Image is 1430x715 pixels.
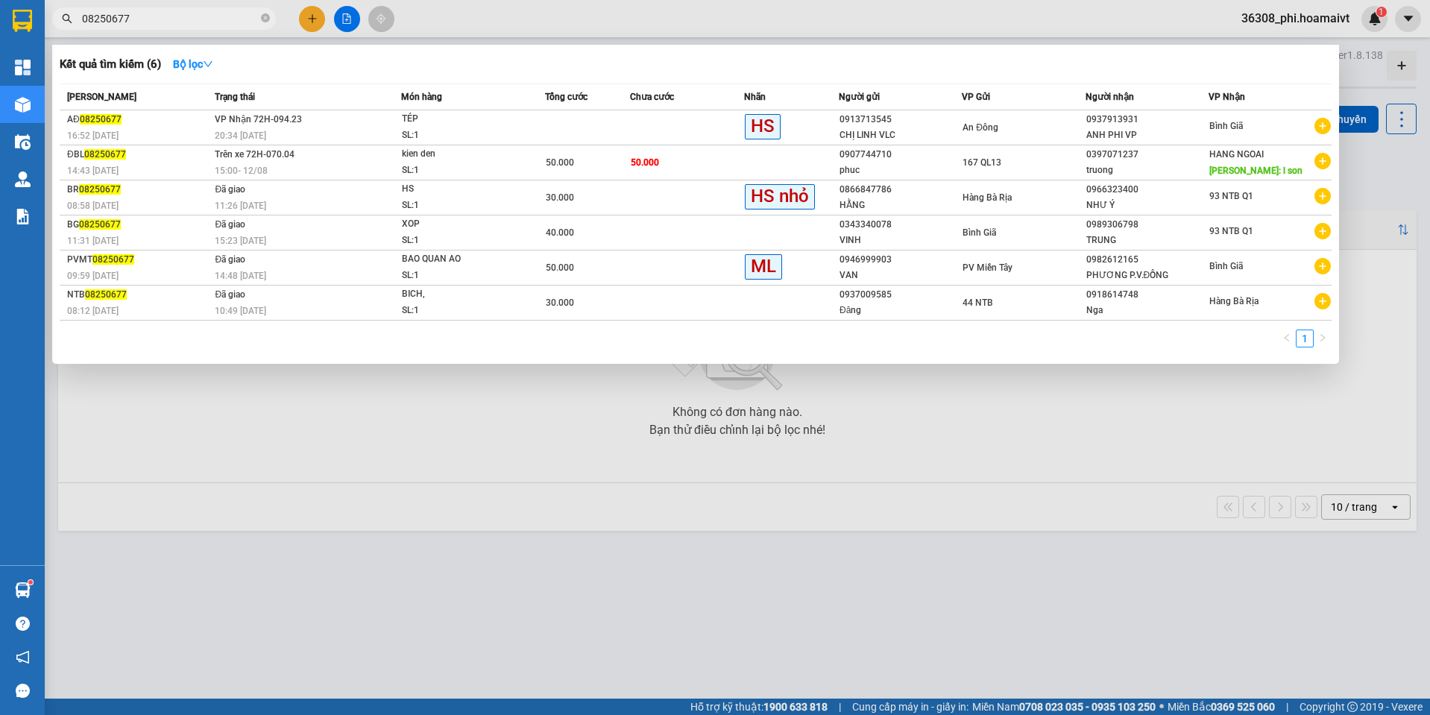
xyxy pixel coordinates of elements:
[840,217,961,233] div: 0343340078
[1296,330,1314,347] li: 1
[1282,333,1291,342] span: left
[62,13,72,24] span: search
[16,684,30,698] span: message
[1314,293,1331,309] span: plus-circle
[840,147,961,163] div: 0907744710
[84,149,126,160] span: 08250677
[60,57,161,72] h3: Kết quả tìm kiếm ( 6 )
[840,268,961,283] div: VAN
[79,184,121,195] span: 08250677
[839,92,880,102] span: Người gửi
[67,287,210,303] div: NTB
[1086,268,1208,283] div: PHƯƠNG P.V.ĐỒNG
[1314,188,1331,204] span: plus-circle
[215,289,245,300] span: Đã giao
[15,582,31,598] img: warehouse-icon
[1209,121,1243,131] span: Bình Giã
[840,287,961,303] div: 0937009585
[744,92,766,102] span: Nhãn
[963,192,1012,203] span: Hàng Bà Rịa
[402,268,514,284] div: SL: 1
[67,252,210,268] div: PVMT
[1209,166,1303,176] span: [PERSON_NAME]: l son
[546,262,574,273] span: 50.000
[215,201,266,211] span: 11:26 [DATE]
[203,59,213,69] span: down
[79,219,121,230] span: 08250677
[402,163,514,179] div: SL: 1
[1209,92,1245,102] span: VP Nhận
[745,184,815,209] span: HS nhỏ
[1086,233,1208,248] div: TRUNG
[402,251,514,268] div: BAO QUAN AO
[1209,149,1264,160] span: HANG NGOAI
[85,289,127,300] span: 08250677
[1086,287,1208,303] div: 0918614748
[28,580,33,585] sup: 1
[1086,127,1208,143] div: ANH PHI VP
[631,157,659,168] span: 50.000
[840,127,961,143] div: CHỊ LINH VLC
[15,97,31,113] img: warehouse-icon
[215,306,266,316] span: 10:49 [DATE]
[215,166,268,176] span: 15:00 - 12/08
[15,134,31,150] img: warehouse-icon
[546,157,574,168] span: 50.000
[963,297,993,308] span: 44 NTB
[402,303,514,319] div: SL: 1
[1086,163,1208,178] div: truong
[963,262,1012,273] span: PV Miền Tây
[80,114,122,125] span: 08250677
[546,192,574,203] span: 30.000
[215,184,245,195] span: Đã giao
[215,92,255,102] span: Trạng thái
[1209,226,1253,236] span: 93 NTB Q1
[215,254,245,265] span: Đã giao
[840,252,961,268] div: 0946999903
[402,286,514,303] div: BICH,
[402,233,514,249] div: SL: 1
[402,216,514,233] div: XOP
[1278,330,1296,347] li: Previous Page
[402,127,514,144] div: SL: 1
[15,60,31,75] img: dashboard-icon
[173,58,213,70] strong: Bộ lọc
[215,130,266,141] span: 20:34 [DATE]
[963,157,1001,168] span: 167 QL13
[1209,296,1259,306] span: Hàng Bà Rịa
[630,92,674,102] span: Chưa cước
[963,227,996,238] span: Bình Giã
[745,114,781,139] span: HS
[963,122,998,133] span: An Đông
[13,10,32,32] img: logo-vxr
[15,209,31,224] img: solution-icon
[67,112,210,127] div: AĐ
[1209,191,1253,201] span: 93 NTB Q1
[215,219,245,230] span: Đã giao
[1209,261,1243,271] span: Bình Giã
[1314,223,1331,239] span: plus-circle
[1086,217,1208,233] div: 0989306798
[1318,333,1327,342] span: right
[401,92,442,102] span: Món hàng
[215,114,302,125] span: VP Nhận 72H-094.23
[67,166,119,176] span: 14:43 [DATE]
[15,171,31,187] img: warehouse-icon
[402,111,514,127] div: TÉP
[161,52,225,76] button: Bộ lọcdown
[67,130,119,141] span: 16:52 [DATE]
[1314,153,1331,169] span: plus-circle
[1314,330,1332,347] li: Next Page
[840,182,961,198] div: 0866847786
[840,198,961,213] div: HẰNG
[1297,330,1313,347] a: 1
[402,198,514,214] div: SL: 1
[1086,252,1208,268] div: 0982612165
[67,182,210,198] div: BR
[215,149,294,160] span: Trên xe 72H-070.04
[67,306,119,316] span: 08:12 [DATE]
[962,92,990,102] span: VP Gửi
[82,10,258,27] input: Tìm tên, số ĐT hoặc mã đơn
[67,271,119,281] span: 09:59 [DATE]
[16,650,30,664] span: notification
